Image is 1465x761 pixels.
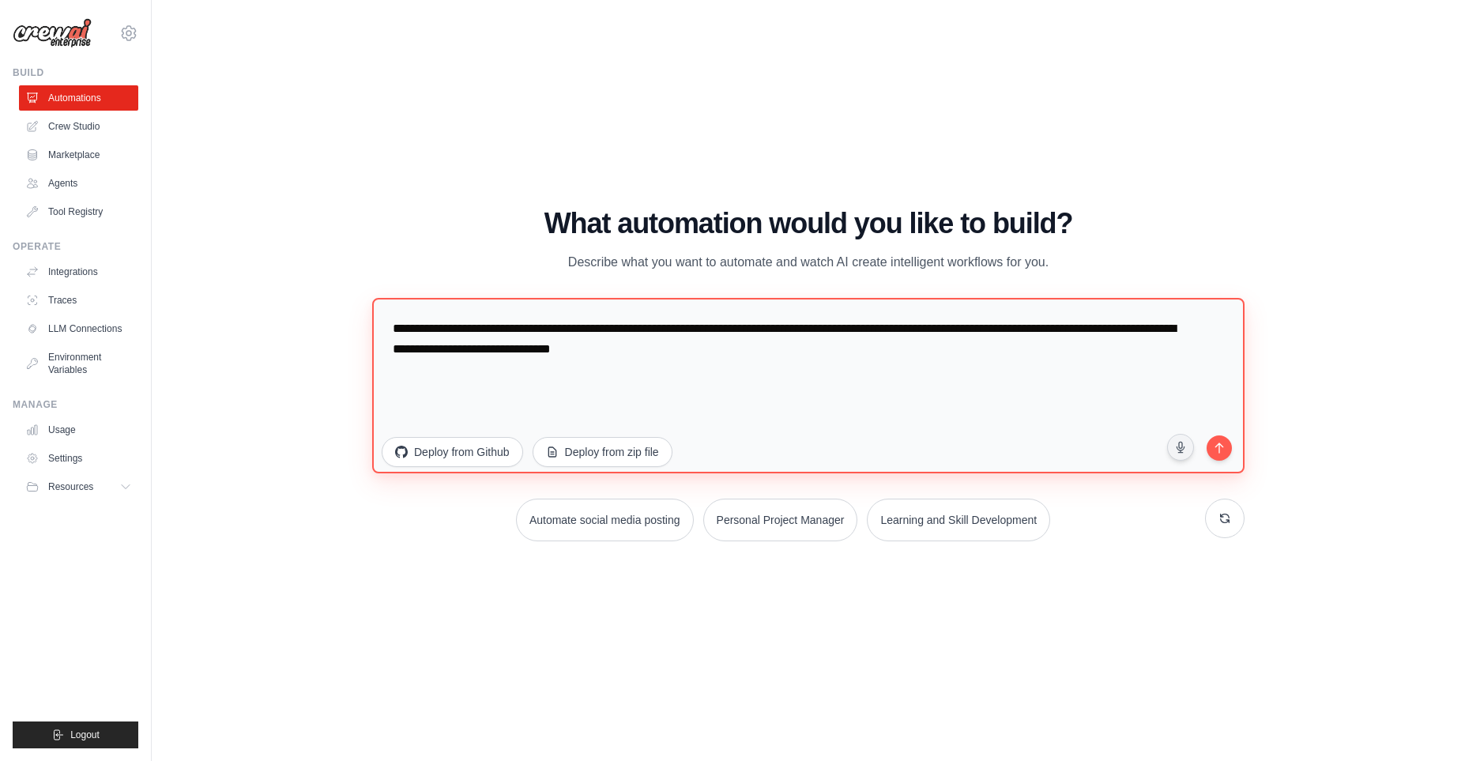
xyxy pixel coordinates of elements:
[13,240,138,253] div: Operate
[13,721,138,748] button: Logout
[543,252,1074,273] p: Describe what you want to automate and watch AI create intelligent workflows for you.
[19,417,138,443] a: Usage
[19,171,138,196] a: Agents
[70,729,100,741] span: Logout
[19,288,138,313] a: Traces
[867,499,1050,541] button: Learning and Skill Development
[19,142,138,168] a: Marketplace
[19,199,138,224] a: Tool Registry
[48,480,93,493] span: Resources
[516,499,694,541] button: Automate social media posting
[19,114,138,139] a: Crew Studio
[19,345,138,382] a: Environment Variables
[19,316,138,341] a: LLM Connections
[19,446,138,471] a: Settings
[372,208,1245,239] h1: What automation would you like to build?
[19,259,138,284] a: Integrations
[19,474,138,499] button: Resources
[1386,685,1465,761] iframe: Chat Widget
[13,18,92,48] img: Logo
[19,85,138,111] a: Automations
[382,437,523,467] button: Deploy from Github
[533,437,672,467] button: Deploy from zip file
[703,499,858,541] button: Personal Project Manager
[13,66,138,79] div: Build
[13,398,138,411] div: Manage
